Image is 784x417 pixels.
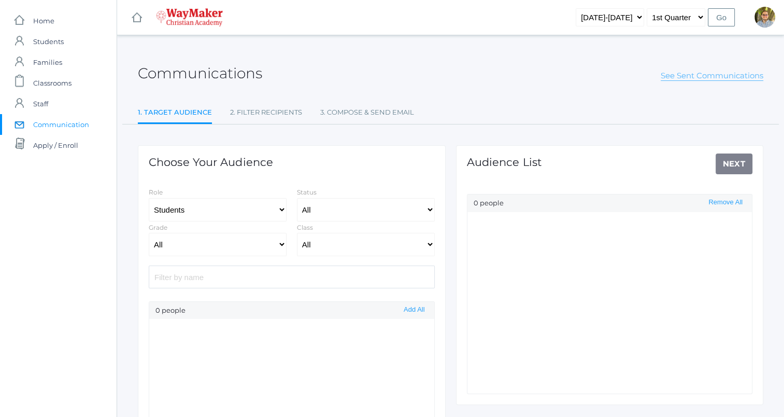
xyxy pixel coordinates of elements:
[149,302,434,319] div: 0 people
[467,156,542,168] h1: Audience List
[33,52,62,73] span: Families
[138,65,262,81] h2: Communications
[297,224,313,231] label: Class
[467,194,752,212] div: 0 people
[33,93,48,114] span: Staff
[708,8,735,26] input: Go
[33,114,89,135] span: Communication
[149,266,435,288] input: Filter by name
[661,71,763,81] a: See Sent Communications
[149,156,273,168] h1: Choose Your Audience
[156,8,223,26] img: waymaker-logo-stack-white-1602f2b1af18da31a5905e9982d058868370996dac5278e84edea6dabf9a3315.png
[297,188,317,196] label: Status
[33,10,54,31] span: Home
[401,305,427,314] button: Add All
[138,102,212,124] a: 1. Target Audience
[33,31,64,52] span: Students
[149,188,163,196] label: Role
[230,102,302,123] a: 2. Filter Recipients
[33,73,72,93] span: Classrooms
[149,224,167,231] label: Grade
[320,102,414,123] a: 3. Compose & Send Email
[754,7,775,27] div: Kylen Braileanu
[705,198,746,207] button: Remove All
[33,135,78,156] span: Apply / Enroll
